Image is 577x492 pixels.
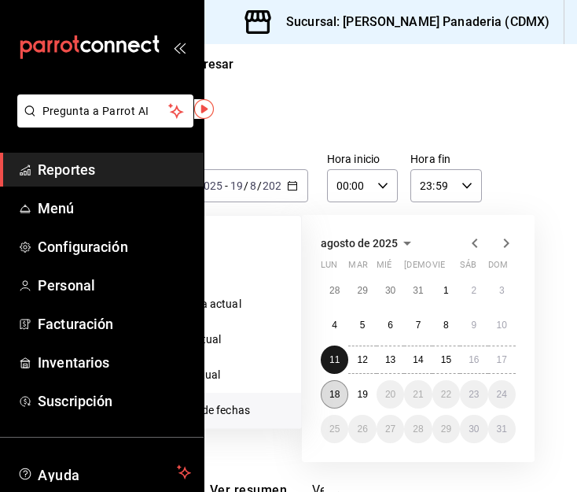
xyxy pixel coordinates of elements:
[471,285,476,296] abbr: 2 de agosto de 2025
[410,154,481,165] label: Hora fin
[404,260,497,276] abbr: jueves
[321,234,417,253] button: agosto de 2025
[38,352,191,373] span: Inventarios
[499,285,505,296] abbr: 3 de agosto de 2025
[441,354,451,365] abbr: 15 de agosto de 2025
[11,114,193,131] a: Pregunta a Parrot AI
[443,320,449,331] abbr: 8 de agosto de 2025
[432,415,460,443] button: 29 de agosto de 2025
[404,311,432,339] button: 7 de agosto de 2025
[321,237,398,250] span: agosto de 2025
[348,415,376,443] button: 26 de agosto de 2025
[469,389,479,400] abbr: 23 de agosto de 2025
[321,311,348,339] button: 4 de agosto de 2025
[348,276,376,305] button: 29 de julio de 2025
[469,424,479,435] abbr: 30 de agosto de 2025
[413,389,423,400] abbr: 21 de agosto de 2025
[432,346,460,374] button: 15 de agosto de 2025
[357,424,367,435] abbr: 26 de agosto de 2025
[244,179,248,192] span: /
[432,276,460,305] button: 1 de agosto de 2025
[167,402,288,419] span: Rango de fechas
[460,276,487,305] button: 2 de agosto de 2025
[348,380,376,409] button: 19 de agosto de 2025
[471,320,476,331] abbr: 9 de agosto de 2025
[385,285,395,296] abbr: 30 de julio de 2025
[443,285,449,296] abbr: 1 de agosto de 2025
[432,260,445,276] abbr: viernes
[321,415,348,443] button: 25 de agosto de 2025
[441,389,451,400] abbr: 22 de agosto de 2025
[38,236,191,257] span: Configuración
[42,103,169,120] span: Pregunta a Parrot AI
[38,390,191,412] span: Suscripción
[377,311,404,339] button: 6 de agosto de 2025
[274,13,549,31] h3: Sucursal: [PERSON_NAME] Panaderia (CDMX)
[360,320,366,331] abbr: 5 de agosto de 2025
[488,346,516,374] button: 17 de agosto de 2025
[332,320,337,331] abbr: 4 de agosto de 2025
[432,311,460,339] button: 8 de agosto de 2025
[377,260,391,276] abbr: miércoles
[194,99,214,119] img: Tooltip marker
[321,346,348,374] button: 11 de agosto de 2025
[357,389,367,400] abbr: 19 de agosto de 2025
[249,179,257,192] input: --
[262,179,288,192] input: ----
[460,415,487,443] button: 30 de agosto de 2025
[321,260,337,276] abbr: lunes
[413,424,423,435] abbr: 28 de agosto de 2025
[38,198,191,219] span: Menú
[329,285,340,296] abbr: 28 de julio de 2025
[197,179,223,192] input: ----
[488,415,516,443] button: 31 de agosto de 2025
[488,311,516,339] button: 10 de agosto de 2025
[329,424,340,435] abbr: 25 de agosto de 2025
[441,424,451,435] abbr: 29 de agosto de 2025
[488,380,516,409] button: 24 de agosto de 2025
[167,331,288,348] span: Mes actual
[460,380,487,409] button: 23 de agosto de 2025
[488,276,516,305] button: 3 de agosto de 2025
[404,346,432,374] button: 14 de agosto de 2025
[413,354,423,365] abbr: 14 de agosto de 2025
[327,154,398,165] label: Hora inicio
[388,320,393,331] abbr: 6 de agosto de 2025
[329,354,340,365] abbr: 11 de agosto de 2025
[38,313,191,335] span: Facturación
[230,179,244,192] input: --
[469,354,479,365] abbr: 16 de agosto de 2025
[17,94,193,128] button: Pregunta a Parrot AI
[404,276,432,305] button: 31 de julio de 2025
[321,276,348,305] button: 28 de julio de 2025
[173,41,186,54] button: open_drawer_menu
[38,159,191,180] span: Reportes
[497,389,507,400] abbr: 24 de agosto de 2025
[167,367,288,383] span: Año actual
[432,380,460,409] button: 22 de agosto de 2025
[497,354,507,365] abbr: 17 de agosto de 2025
[38,275,191,296] span: Personal
[377,380,404,409] button: 20 de agosto de 2025
[404,380,432,409] button: 21 de agosto de 2025
[167,225,288,242] span: Hoy
[385,389,395,400] abbr: 20 de agosto de 2025
[167,261,288,277] span: Ayer
[413,285,423,296] abbr: 31 de julio de 2025
[416,320,421,331] abbr: 7 de agosto de 2025
[377,415,404,443] button: 27 de agosto de 2025
[460,260,476,276] abbr: sábado
[385,354,395,365] abbr: 13 de agosto de 2025
[225,179,228,192] span: -
[321,380,348,409] button: 18 de agosto de 2025
[153,154,308,165] label: Fecha
[357,354,367,365] abbr: 12 de agosto de 2025
[357,285,367,296] abbr: 29 de julio de 2025
[348,260,367,276] abbr: martes
[497,320,507,331] abbr: 10 de agosto de 2025
[497,424,507,435] abbr: 31 de agosto de 2025
[385,424,395,435] abbr: 27 de agosto de 2025
[460,346,487,374] button: 16 de agosto de 2025
[460,311,487,339] button: 9 de agosto de 2025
